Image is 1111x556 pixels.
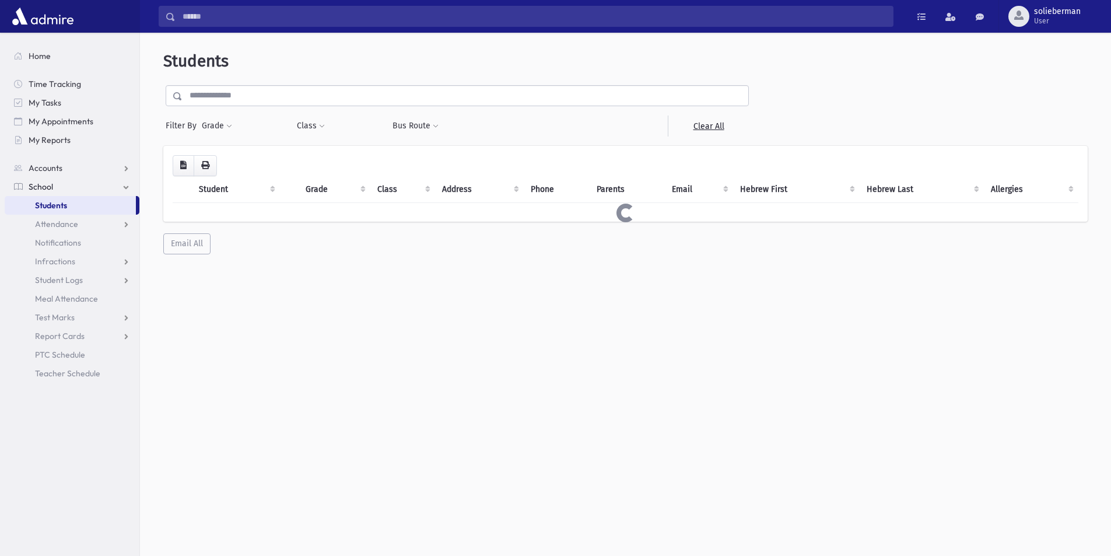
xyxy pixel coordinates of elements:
th: Allergies [984,176,1078,203]
a: My Appointments [5,112,139,131]
a: Infractions [5,252,139,271]
span: Student Logs [35,275,83,285]
span: Report Cards [35,331,85,341]
button: Email All [163,233,211,254]
span: School [29,181,53,192]
img: AdmirePro [9,5,76,28]
a: Home [5,47,139,65]
span: My Tasks [29,97,61,108]
th: Grade [299,176,370,203]
a: Students [5,196,136,215]
span: Infractions [35,256,75,267]
a: Time Tracking [5,75,139,93]
a: PTC Schedule [5,345,139,364]
button: Grade [201,116,233,137]
th: Hebrew First [733,176,859,203]
span: solieberman [1034,7,1081,16]
a: Report Cards [5,327,139,345]
a: Teacher Schedule [5,364,139,383]
button: CSV [173,155,194,176]
span: Teacher Schedule [35,368,100,379]
input: Search [176,6,893,27]
span: Meal Attendance [35,293,98,304]
a: Attendance [5,215,139,233]
th: Phone [524,176,590,203]
a: Notifications [5,233,139,252]
button: Class [296,116,325,137]
span: My Reports [29,135,71,145]
span: Home [29,51,51,61]
span: My Appointments [29,116,93,127]
span: Students [35,200,67,211]
a: Meal Attendance [5,289,139,308]
span: Time Tracking [29,79,81,89]
a: Student Logs [5,271,139,289]
th: Address [435,176,524,203]
span: Students [163,51,229,71]
a: School [5,177,139,196]
button: Print [194,155,217,176]
th: Hebrew Last [860,176,984,203]
th: Class [370,176,436,203]
a: My Tasks [5,93,139,112]
a: Test Marks [5,308,139,327]
a: Clear All [668,116,749,137]
span: Attendance [35,219,78,229]
th: Student [192,176,280,203]
span: PTC Schedule [35,349,85,360]
th: Email [665,176,733,203]
a: Accounts [5,159,139,177]
th: Parents [590,176,665,203]
a: My Reports [5,131,139,149]
span: Test Marks [35,312,75,323]
button: Bus Route [392,116,439,137]
span: Accounts [29,163,62,173]
span: User [1034,16,1081,26]
span: Notifications [35,237,81,248]
span: Filter By [166,120,201,132]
